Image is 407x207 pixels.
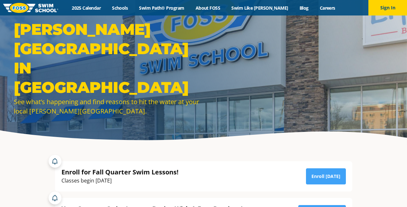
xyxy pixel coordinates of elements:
a: Swim Like [PERSON_NAME] [226,5,294,11]
div: Enroll for Fall Quarter Swim Lessons! [61,168,179,176]
a: 2025 Calendar [66,5,106,11]
a: Enroll [DATE] [306,168,346,184]
div: Classes begin [DATE] [61,176,179,185]
a: Swim Path® Program [134,5,190,11]
a: Schools [106,5,134,11]
a: About FOSS [190,5,226,11]
div: See what’s happening and find reasons to hit the water at your local [PERSON_NAME][GEOGRAPHIC_DATA]. [14,97,200,116]
h1: [PERSON_NAME][GEOGRAPHIC_DATA] in [GEOGRAPHIC_DATA] [14,20,200,97]
img: FOSS Swim School Logo [3,3,58,13]
a: Careers [314,5,341,11]
a: Blog [294,5,314,11]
